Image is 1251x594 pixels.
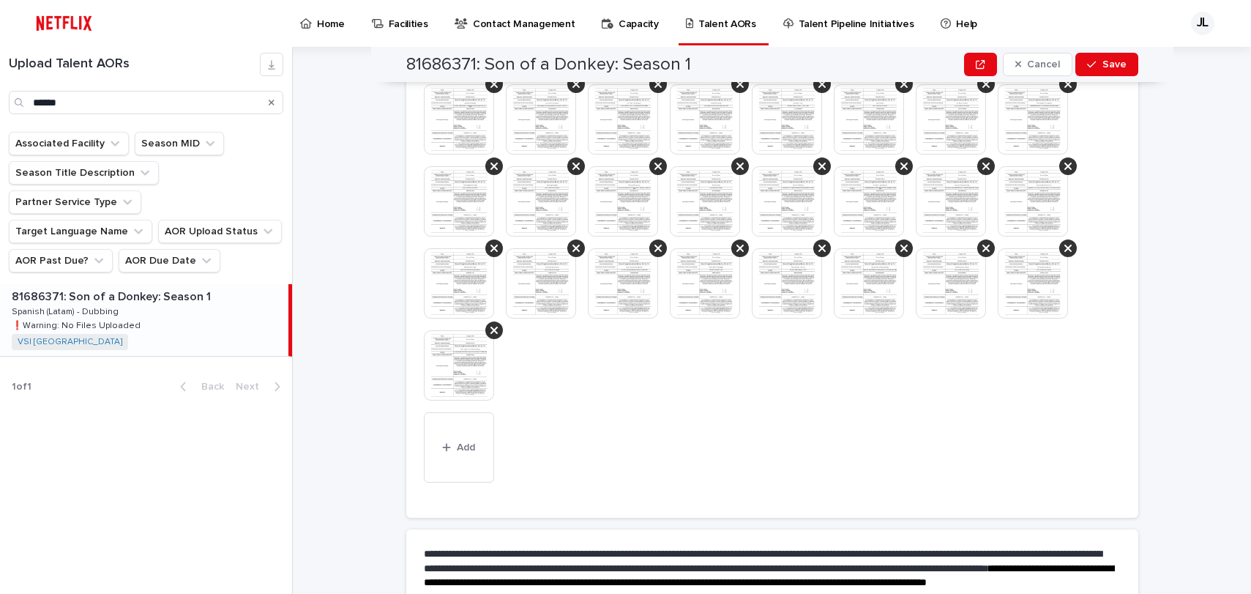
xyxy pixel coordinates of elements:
button: Target Language Name [9,220,152,243]
p: ❗️Warning: No Files Uploaded [12,318,143,331]
h2: 81686371: Son of a Donkey: Season 1 [406,54,691,75]
button: Season MID [135,132,224,155]
a: VSI [GEOGRAPHIC_DATA] [18,337,122,347]
button: Next [230,380,292,393]
p: Spanish (Latam) - Dubbing [12,304,122,317]
span: Save [1102,59,1127,70]
button: Back [168,380,230,393]
button: AOR Due Date [119,249,220,272]
button: AOR Upload Status [158,220,282,243]
span: Back [193,382,224,392]
p: 81686371: Son of a Donkey: Season 1 [12,287,214,304]
button: Add [424,412,494,483]
img: ifQbXi3ZQGMSEF7WDB7W [29,9,99,38]
span: Next [236,382,268,392]
span: Cancel [1027,59,1060,70]
button: Save [1075,53,1138,76]
h1: Upload Talent AORs [9,56,260,73]
button: Associated Facility [9,132,129,155]
input: Search [9,91,283,114]
button: Cancel [1003,53,1073,76]
button: Partner Service Type [9,190,141,214]
span: Add [457,442,475,453]
div: JL [1191,12,1214,35]
button: AOR Past Due? [9,249,113,272]
button: Season Title Description [9,161,159,185]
